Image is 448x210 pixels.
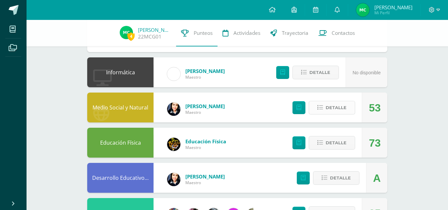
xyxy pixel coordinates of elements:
img: 1ddc13d9596fa47974de451e3873c180.png [167,173,180,186]
div: Educación Física [87,128,154,158]
img: cb5346a56ce868fe0ce250f639af713d.png [356,3,369,17]
span: Educación Física [185,138,226,145]
span: Mi Perfil [374,10,413,16]
button: Detalle [313,171,359,185]
a: 22MCG01 [138,33,161,40]
div: 73 [369,128,381,158]
span: Trayectoria [282,30,308,36]
a: [PERSON_NAME] [138,27,171,33]
span: Detalle [326,102,347,114]
div: A [373,163,381,193]
img: eda3c0d1caa5ac1a520cf0290d7c6ae4.png [167,138,180,151]
span: Actividades [233,30,260,36]
span: No disponible [352,70,381,75]
a: Punteos [176,20,218,46]
a: Actividades [218,20,265,46]
span: [PERSON_NAME] [374,4,413,11]
div: Desarrollo Educativo y Proyecto de Vida [87,163,154,193]
a: Contactos [313,20,360,46]
span: [PERSON_NAME] [185,173,225,180]
div: Medio Social y Natural [87,93,154,122]
span: Detalle [330,172,351,184]
span: Detalle [309,66,330,79]
span: Punteos [194,30,213,36]
span: Maestro [185,145,226,150]
img: cae4b36d6049cd6b8500bd0f72497672.png [167,67,180,81]
a: Trayectoria [265,20,313,46]
span: Maestro [185,180,225,185]
img: cb5346a56ce868fe0ce250f639af713d.png [120,26,133,39]
span: Maestro [185,74,225,80]
span: [PERSON_NAME] [185,68,225,74]
div: Informática [87,57,154,87]
img: 1ddc13d9596fa47974de451e3873c180.png [167,103,180,116]
button: Detalle [292,66,339,79]
span: 4 [127,32,135,40]
span: Contactos [332,30,355,36]
span: [PERSON_NAME] [185,103,225,109]
div: 53 [369,93,381,123]
button: Detalle [309,101,355,114]
button: Detalle [309,136,355,150]
span: Detalle [326,137,347,149]
span: Maestro [185,109,225,115]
